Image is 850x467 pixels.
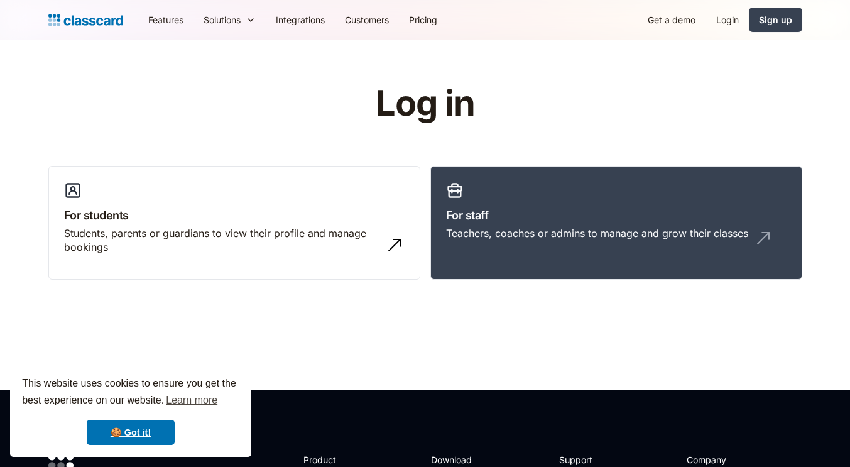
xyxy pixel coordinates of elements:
div: Students, parents or guardians to view their profile and manage bookings [64,226,379,255]
a: For studentsStudents, parents or guardians to view their profile and manage bookings [48,166,420,280]
h3: For staff [446,207,787,224]
h1: Log in [226,84,624,123]
h2: Product [303,453,371,466]
div: Sign up [759,13,792,26]
div: cookieconsent [10,364,251,457]
a: Sign up [749,8,802,32]
a: Pricing [399,6,447,34]
h2: Support [559,453,610,466]
h2: Company [687,453,770,466]
h2: Download [431,453,482,466]
a: learn more about cookies [164,391,219,410]
div: Solutions [204,13,241,26]
span: This website uses cookies to ensure you get the best experience on our website. [22,376,239,410]
a: Customers [335,6,399,34]
a: Integrations [266,6,335,34]
div: Solutions [193,6,266,34]
a: dismiss cookie message [87,420,175,445]
a: Get a demo [638,6,706,34]
div: Teachers, coaches or admins to manage and grow their classes [446,226,748,240]
a: Features [138,6,193,34]
h3: For students [64,207,405,224]
a: For staffTeachers, coaches or admins to manage and grow their classes [430,166,802,280]
a: home [48,11,123,29]
a: Login [706,6,749,34]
